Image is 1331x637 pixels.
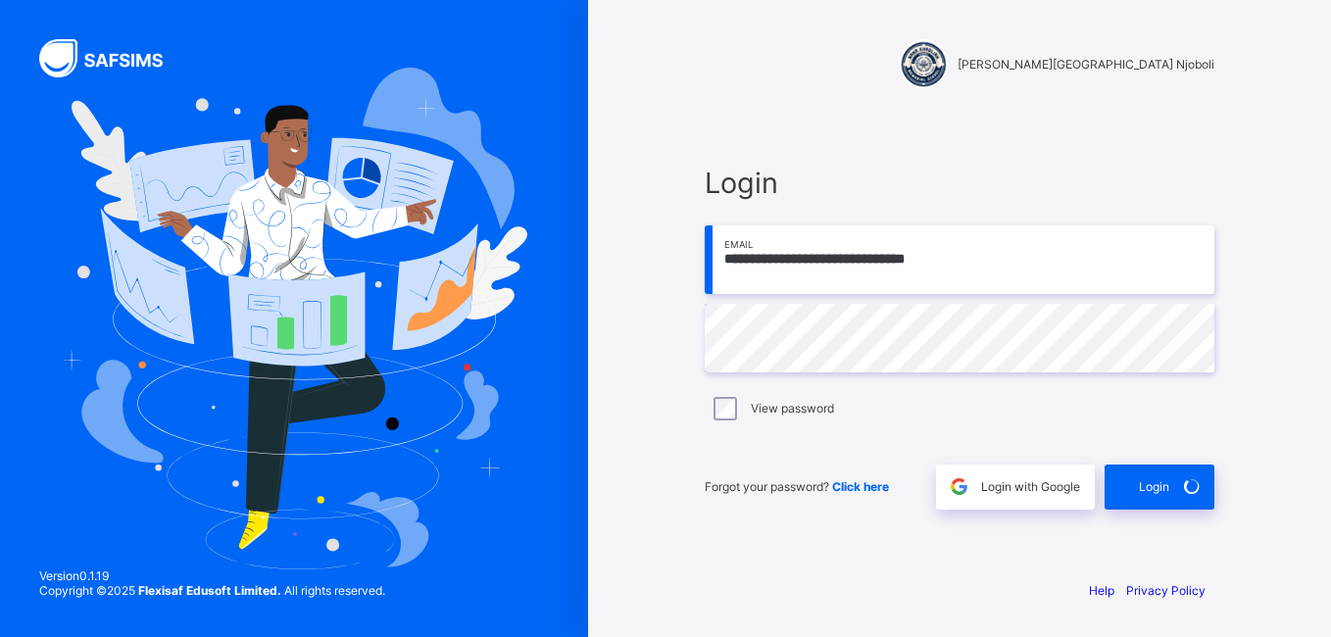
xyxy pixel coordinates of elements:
[948,475,970,498] img: google.396cfc9801f0270233282035f929180a.svg
[981,479,1080,494] span: Login with Google
[39,583,385,598] span: Copyright © 2025 All rights reserved.
[61,68,527,569] img: Hero Image
[705,166,1214,200] span: Login
[751,401,834,416] label: View password
[832,479,889,494] a: Click here
[39,39,186,77] img: SAFSIMS Logo
[958,57,1214,72] span: [PERSON_NAME][GEOGRAPHIC_DATA] Njoboli
[1089,583,1114,598] a: Help
[138,583,281,598] strong: Flexisaf Edusoft Limited.
[39,568,385,583] span: Version 0.1.19
[1126,583,1206,598] a: Privacy Policy
[705,479,889,494] span: Forgot your password?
